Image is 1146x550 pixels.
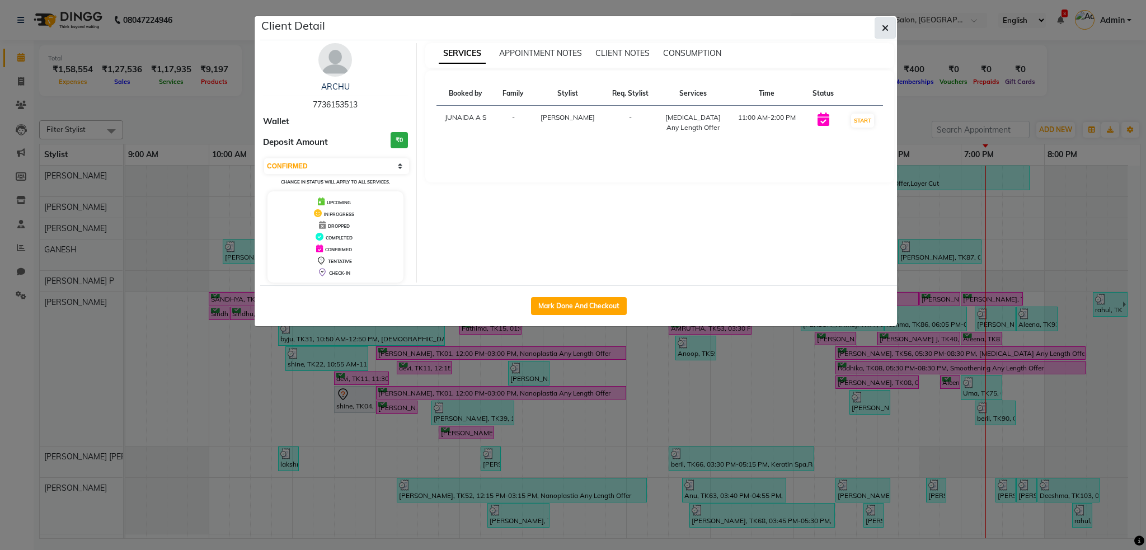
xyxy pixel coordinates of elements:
[263,136,328,149] span: Deposit Amount
[439,44,486,64] span: SERVICES
[729,106,805,140] td: 11:00 AM-2:00 PM
[499,48,582,58] span: APPOINTMENT NOTES
[851,114,874,128] button: START
[495,106,532,140] td: -
[325,247,352,252] span: CONFIRMED
[805,82,842,106] th: Status
[324,211,354,217] span: IN PROGRESS
[657,82,729,106] th: Services
[664,112,722,133] div: [MEDICAL_DATA] Any Length Offer
[328,258,352,264] span: TENTATIVE
[263,115,289,128] span: Wallet
[604,106,657,140] td: -
[436,106,495,140] td: JUNAIDA A S
[391,132,408,148] h3: ₹0
[318,43,352,77] img: avatar
[495,82,532,106] th: Family
[604,82,657,106] th: Req. Stylist
[281,179,390,185] small: Change in status will apply to all services.
[729,82,805,106] th: Time
[327,200,351,205] span: UPCOMING
[321,82,350,92] a: ARCHU
[541,113,595,121] span: [PERSON_NAME]
[313,100,358,110] span: 7736153513
[328,223,350,229] span: DROPPED
[595,48,650,58] span: CLIENT NOTES
[326,235,353,241] span: COMPLETED
[532,82,604,106] th: Stylist
[531,297,627,315] button: Mark Done And Checkout
[261,17,325,34] h5: Client Detail
[436,82,495,106] th: Booked by
[663,48,721,58] span: CONSUMPTION
[329,270,350,276] span: CHECK-IN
